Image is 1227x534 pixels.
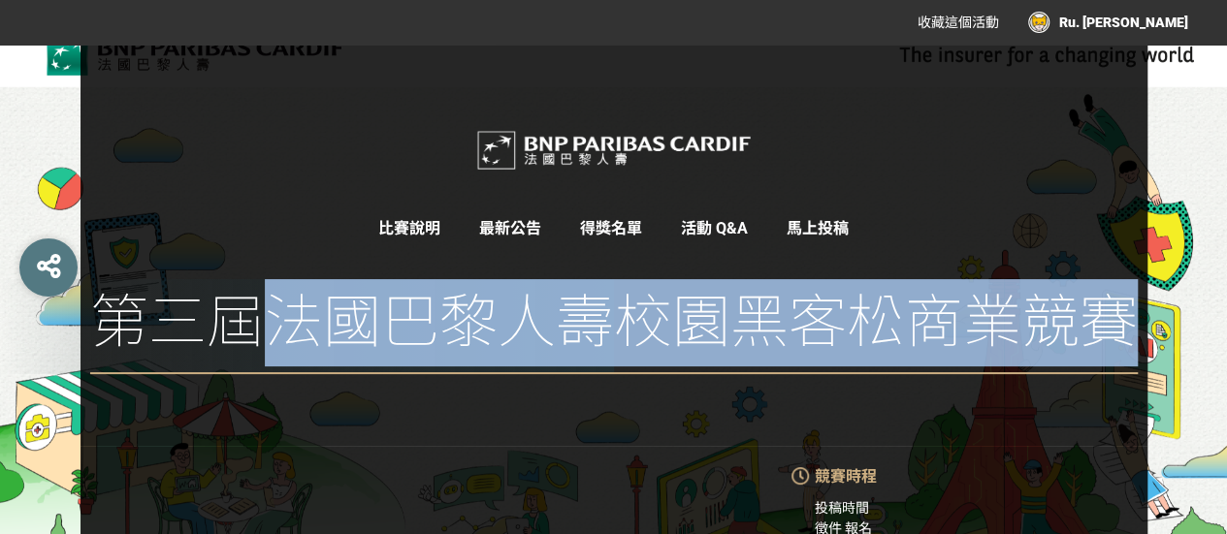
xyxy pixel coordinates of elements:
[681,219,748,237] a: 活動 Q&A
[580,219,642,237] a: 得獎名單
[815,500,869,516] span: 投稿時間
[791,467,809,485] img: icon-time.6ee9db6.png
[90,279,1138,374] span: 第三屆法國巴黎人壽校園黑客松商業競賽
[787,219,849,237] span: 馬上投稿
[378,219,440,237] a: 比賽說明
[468,122,759,178] img: Cardif InsurHack 第三屆法國巴黎人壽校園黑客松商業競賽
[815,467,877,486] span: 競賽時程
[918,15,999,30] span: 收藏這個活動
[479,219,541,237] a: 最新公告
